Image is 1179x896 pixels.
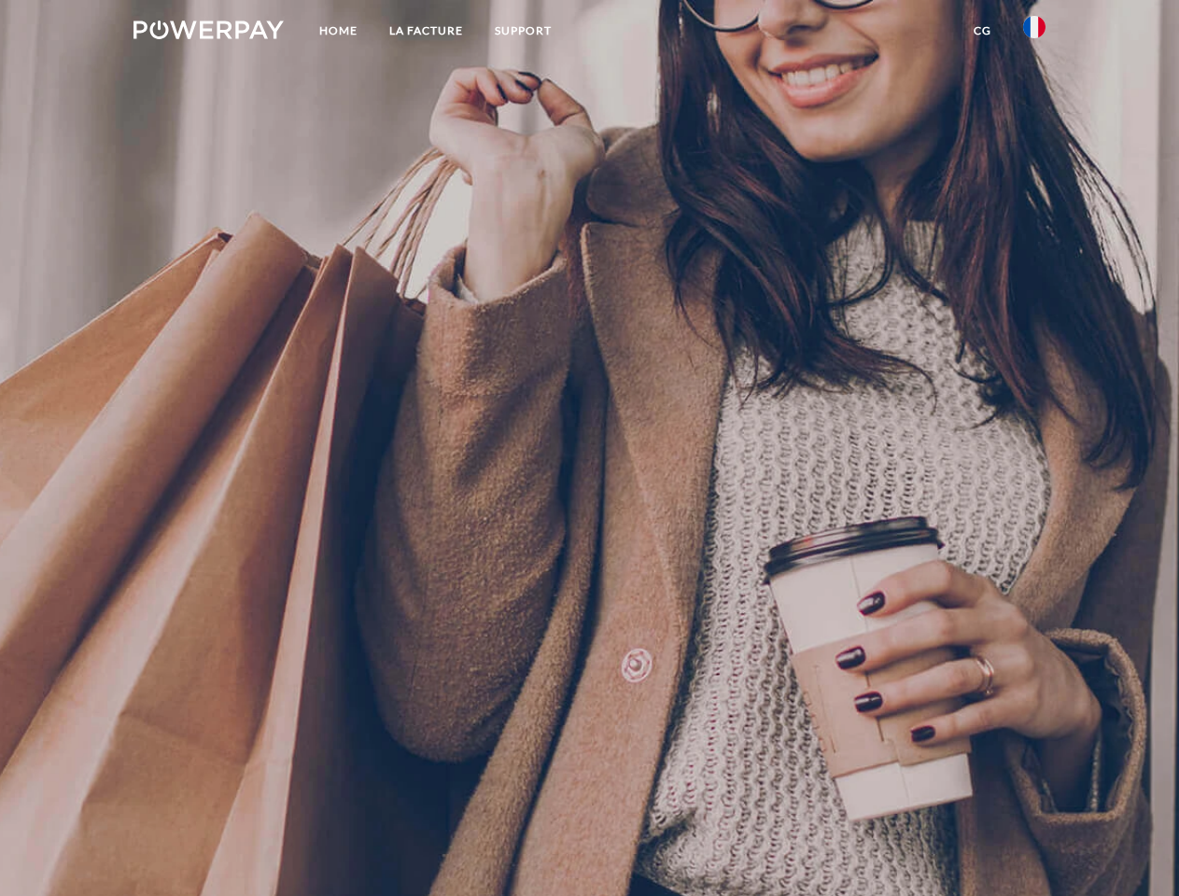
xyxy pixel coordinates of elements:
[133,21,284,39] img: logo-powerpay-white.svg
[1023,16,1046,38] img: fr
[479,14,568,48] a: Support
[303,14,373,48] a: Home
[958,14,1007,48] a: CG
[373,14,479,48] a: LA FACTURE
